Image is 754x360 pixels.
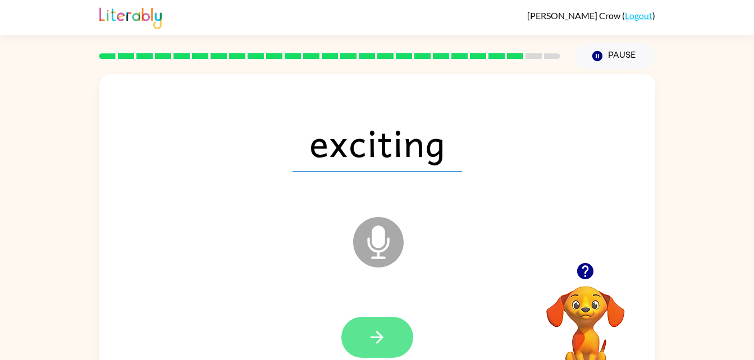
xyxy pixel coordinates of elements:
img: Literably [99,4,162,29]
div: ( ) [527,10,655,21]
button: Pause [574,43,655,69]
span: [PERSON_NAME] Crow [527,10,622,21]
a: Logout [625,10,652,21]
span: exciting [293,113,462,172]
